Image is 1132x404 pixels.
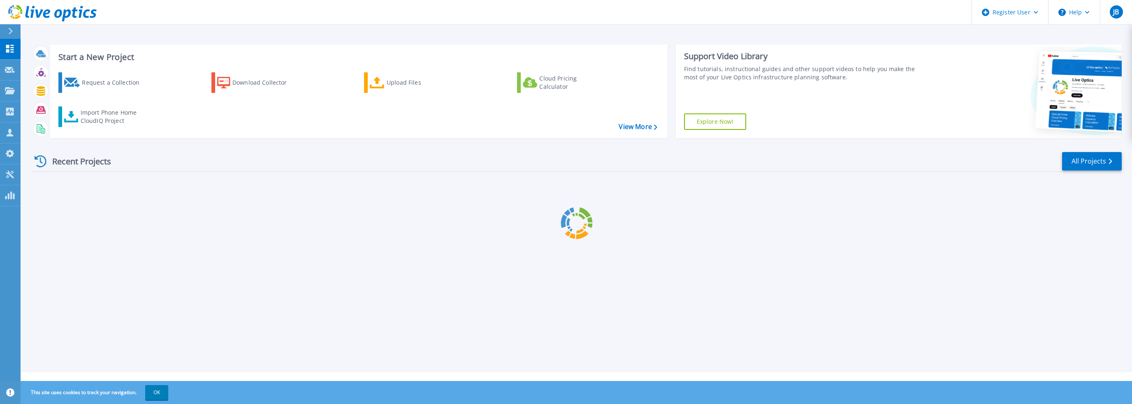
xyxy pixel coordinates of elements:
[232,74,298,91] div: Download Collector
[684,65,915,81] div: Find tutorials, instructional guides and other support videos to help you make the most of your L...
[81,109,145,125] div: Import Phone Home CloudIQ Project
[58,72,150,93] a: Request a Collection
[23,385,168,400] span: This site uses cookies to track your navigation.
[32,151,122,171] div: Recent Projects
[517,72,609,93] a: Cloud Pricing Calculator
[1113,9,1119,15] span: JB
[684,51,915,62] div: Support Video Library
[82,74,148,91] div: Request a Collection
[145,385,168,400] button: OK
[387,74,452,91] div: Upload Files
[211,72,303,93] a: Download Collector
[58,53,657,62] h3: Start a New Project
[1062,152,1122,171] a: All Projects
[364,72,456,93] a: Upload Files
[619,123,657,131] a: View More
[539,74,605,91] div: Cloud Pricing Calculator
[684,113,747,130] a: Explore Now!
